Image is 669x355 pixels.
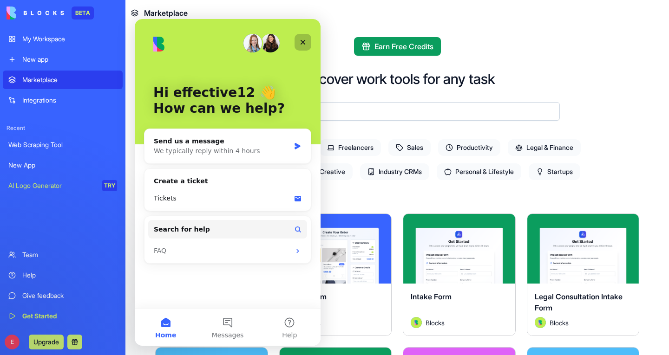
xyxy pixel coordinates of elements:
span: Industry CRMs [360,163,429,180]
span: Blocks [426,318,445,328]
a: My Workspace [3,30,123,48]
a: Intake FormAvatarBlocks [403,213,516,336]
div: TRY [102,180,117,191]
a: Get Started [3,307,123,325]
a: Integrations [3,91,123,110]
span: E [5,335,20,349]
span: Legal & Finance [508,139,581,156]
a: New app [3,50,123,69]
span: Startups [529,163,580,180]
div: AI Logo Generator [8,181,96,190]
a: Marketplace [3,71,123,89]
span: Legal Consultation Intake Form [535,292,623,312]
a: Legal Consultation Intake FormAvatarBlocks [527,213,640,336]
a: BETA [7,6,94,19]
div: BETA [72,6,94,19]
a: Web Scraping Tool [3,136,123,154]
div: Give feedback [22,291,117,300]
span: Help [147,313,162,319]
span: Personal & Lifestyle [437,163,521,180]
div: Web Scraping Tool [8,140,117,149]
img: Avatar [411,317,422,328]
a: AI Logo GeneratorTRY [3,176,123,195]
a: New App [3,156,123,174]
button: Upgrade [29,335,64,349]
img: Avatar [535,317,546,328]
h2: Discover work tools for any task [300,71,495,87]
div: Team [22,250,117,259]
a: Team [3,245,123,264]
a: Upgrade [29,337,64,346]
iframe: Intercom live chat [135,19,321,346]
a: Give feedback [3,286,123,305]
div: Marketplace [22,75,117,84]
div: Get Started [22,311,117,321]
a: Order FormAvatarBlocks [279,213,392,336]
span: Blocks [550,318,569,328]
div: New app [22,55,117,64]
span: Earn Free Credits [374,41,433,52]
div: My Workspace [22,34,117,44]
button: Earn Free Credits [354,37,441,56]
span: Freelancers [320,139,381,156]
div: Help [22,271,117,280]
div: Integrations [22,96,117,105]
div: New App [8,161,117,170]
span: Intake Form [411,292,452,301]
span: Marketplace [144,7,188,19]
img: logo [7,6,64,19]
span: Recent [3,124,123,132]
span: Productivity [438,139,500,156]
a: Help [3,266,123,284]
span: Sales [388,139,431,156]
